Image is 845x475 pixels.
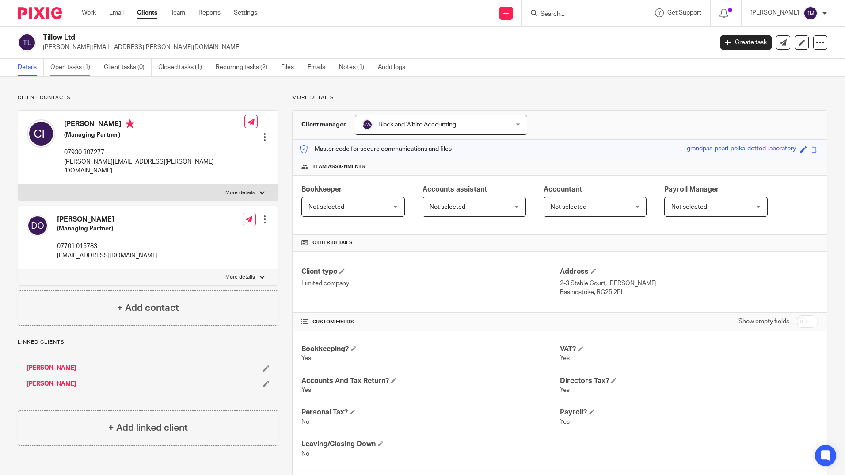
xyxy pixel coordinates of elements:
span: Yes [301,355,311,361]
label: Show empty fields [738,317,789,326]
h2: Tillow Ltd [43,33,574,42]
span: Black and White Accounting [378,122,456,128]
h5: (Managing Partner) [64,130,244,139]
h4: CUSTOM FIELDS [301,318,560,326]
input: Search [540,11,619,19]
h4: [PERSON_NAME] [57,215,158,224]
h4: + Add linked client [108,421,188,435]
a: Closed tasks (1) [158,59,209,76]
h4: Bookkeeping? [301,345,560,354]
a: [PERSON_NAME] [27,364,76,372]
h4: VAT? [560,345,818,354]
p: More details [225,189,255,196]
h4: Personal Tax? [301,408,560,417]
p: 07930 307277 [64,148,244,157]
a: Work [82,8,96,17]
p: Client contacts [18,94,278,101]
h4: Leaving/Closing Down [301,440,560,449]
a: Files [281,59,301,76]
p: More details [225,274,255,281]
span: Get Support [667,10,701,16]
p: Linked clients [18,339,278,346]
span: Team assignments [312,163,365,170]
a: Audit logs [378,59,412,76]
h4: Payroll? [560,408,818,417]
a: Recurring tasks (2) [216,59,274,76]
img: svg%3E [18,33,36,52]
span: Payroll Manager [664,186,719,193]
a: Notes (1) [339,59,371,76]
img: svg%3E [27,215,48,236]
a: Settings [234,8,257,17]
i: Primary [126,119,134,128]
a: Team [171,8,185,17]
span: Bookkeeper [301,186,342,193]
span: Yes [560,387,570,393]
p: 2-3 Stable Court, [PERSON_NAME] [560,279,818,288]
a: Create task [720,35,772,50]
h5: (Managing Partner) [57,224,158,233]
span: Not selected [308,204,344,210]
span: Other details [312,239,353,246]
h4: Address [560,267,818,276]
h4: Accounts And Tax Return? [301,376,560,386]
a: Clients [137,8,157,17]
a: Emails [308,59,332,76]
span: Yes [560,419,570,425]
p: 07701 015783 [57,242,158,251]
span: Accounts assistant [422,186,487,193]
p: Basingstoke, RG25 2PL [560,288,818,297]
p: [PERSON_NAME] [750,8,799,17]
h3: Client manager [301,120,346,129]
a: [PERSON_NAME] [27,379,76,388]
a: Email [109,8,124,17]
a: Reports [198,8,221,17]
img: Pixie [18,7,62,19]
p: [PERSON_NAME][EMAIL_ADDRESS][PERSON_NAME][DOMAIN_NAME] [43,43,707,52]
img: svg%3E [362,119,373,130]
a: Client tasks (0) [104,59,152,76]
img: svg%3E [27,119,55,148]
span: Not selected [430,204,465,210]
span: Yes [560,355,570,361]
p: More details [292,94,827,101]
div: grandpas-pearl-polka-dotted-laboratory [687,144,796,154]
img: svg%3E [803,6,818,20]
p: Limited company [301,279,560,288]
span: No [301,419,309,425]
span: Not selected [551,204,586,210]
a: Details [18,59,44,76]
span: Yes [301,387,311,393]
span: Not selected [671,204,707,210]
h4: + Add contact [117,301,179,315]
p: [PERSON_NAME][EMAIL_ADDRESS][PERSON_NAME][DOMAIN_NAME] [64,157,244,176]
h4: Client type [301,267,560,276]
a: Open tasks (1) [50,59,97,76]
span: Accountant [544,186,582,193]
p: [EMAIL_ADDRESS][DOMAIN_NAME] [57,251,158,260]
h4: Directors Tax? [560,376,818,386]
h4: [PERSON_NAME] [64,119,244,130]
p: Master code for secure communications and files [299,145,452,153]
span: No [301,451,309,457]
